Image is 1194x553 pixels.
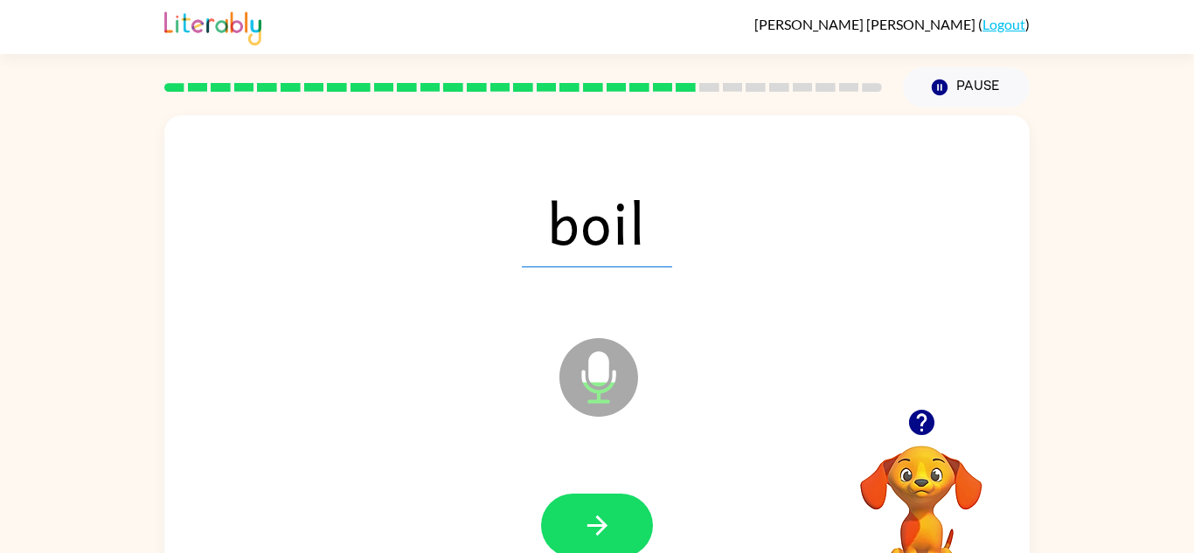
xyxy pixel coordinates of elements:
[754,16,978,32] span: [PERSON_NAME] [PERSON_NAME]
[903,67,1030,107] button: Pause
[522,176,672,267] span: boil
[754,16,1030,32] div: ( )
[164,7,261,45] img: Literably
[982,16,1025,32] a: Logout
